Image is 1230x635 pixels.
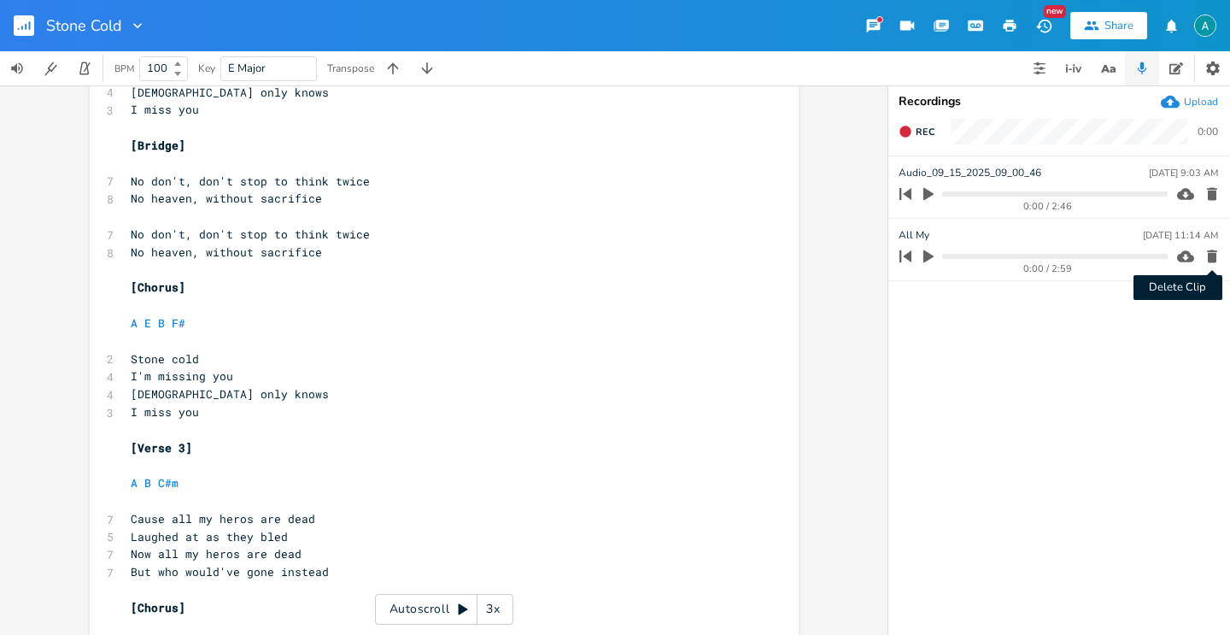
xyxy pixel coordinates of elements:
[131,404,199,420] span: I miss you
[131,386,329,402] span: [DEMOGRAPHIC_DATA] only knows
[131,529,288,544] span: Laughed at as they bled
[1027,10,1061,41] button: New
[131,244,322,260] span: No heaven, without sacrifice
[131,102,199,117] span: I miss you
[1161,92,1218,111] button: Upload
[1194,15,1216,37] img: Alex
[916,126,934,138] span: Rec
[131,279,185,295] span: [Chorus]
[131,546,302,562] span: Now all my heros are dead
[1143,231,1218,240] div: [DATE] 11:14 AM
[131,511,315,526] span: Cause all my heros are dead
[1149,168,1218,178] div: [DATE] 9:03 AM
[1070,12,1147,39] button: Share
[114,64,134,73] div: BPM
[46,18,122,33] span: Stone Cold
[131,440,192,456] span: [Verse 3]
[375,594,513,625] div: Autoscroll
[131,315,138,331] span: A
[899,165,1041,181] span: Audio_09_15_2025_09_00_46
[131,226,370,242] span: No don't, don't stop to think twice
[131,138,185,153] span: [Bridge]
[144,315,151,331] span: E
[1044,5,1066,18] div: New
[899,227,929,244] span: All My
[158,475,179,491] span: C#m
[327,63,374,73] div: Transpose
[1198,126,1218,137] div: 0:00
[928,202,1168,211] div: 0:00 / 2:46
[928,264,1168,273] div: 0:00 / 2:59
[892,118,941,145] button: Rec
[131,191,322,206] span: No heaven, without sacrifice
[1104,18,1133,33] div: Share
[477,594,508,625] div: 3x
[172,315,185,331] span: F#
[1200,243,1223,270] button: Delete Clip
[131,564,329,579] span: But who would've gone instead
[131,173,370,189] span: No don't, don't stop to think twice
[131,85,329,100] span: [DEMOGRAPHIC_DATA] only knows
[228,61,266,76] span: E Major
[144,475,151,491] span: B
[131,351,199,367] span: Stone cold
[131,368,233,384] span: I'm missing you
[158,315,165,331] span: B
[899,96,1220,108] div: Recordings
[198,63,215,73] div: Key
[131,600,185,615] span: [Chorus]
[1184,95,1218,109] div: Upload
[131,475,138,491] span: A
